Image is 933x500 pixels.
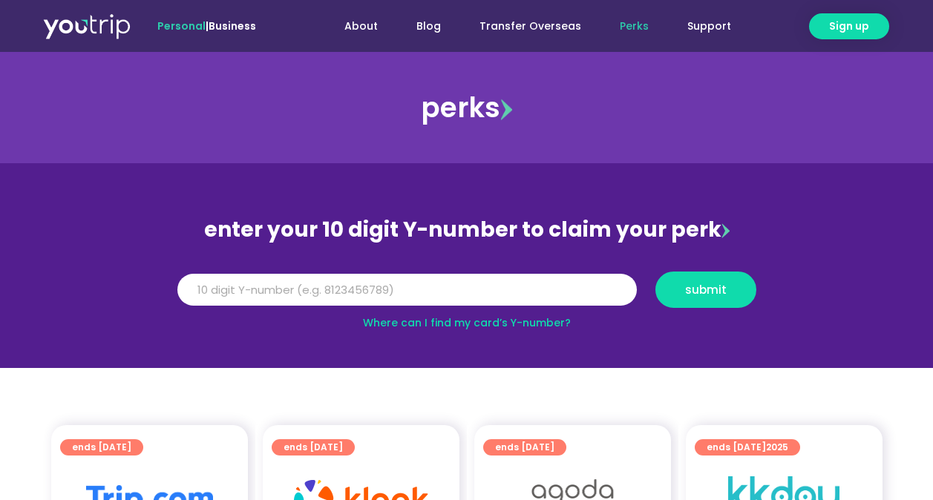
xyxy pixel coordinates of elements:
a: Where can I find my card’s Y-number? [363,315,571,330]
a: Sign up [809,13,889,39]
a: Perks [600,13,668,40]
span: ends [DATE] [495,439,554,455]
a: ends [DATE] [483,439,566,455]
span: Personal [157,19,206,33]
span: ends [DATE] [707,439,788,455]
button: submit [655,272,756,308]
input: 10 digit Y-number (e.g. 8123456789) [177,274,637,306]
a: ends [DATE] [60,439,143,455]
a: ends [DATE] [272,439,355,455]
a: Blog [397,13,460,40]
div: enter your 10 digit Y-number to claim your perk [170,211,764,249]
span: submit [685,284,727,295]
form: Y Number [177,272,756,319]
span: ends [DATE] [72,439,131,455]
nav: Menu [296,13,750,40]
a: Transfer Overseas [460,13,600,40]
a: About [325,13,397,40]
a: ends [DATE]2025 [695,439,800,455]
span: Sign up [829,19,869,34]
a: Support [668,13,750,40]
span: ends [DATE] [284,439,343,455]
span: 2025 [766,441,788,453]
a: Business [209,19,256,33]
span: | [157,19,256,33]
